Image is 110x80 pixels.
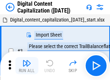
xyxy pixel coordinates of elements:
div: Run All [19,69,35,73]
button: Run All [15,57,38,74]
div: Digital Content Capitalization ([DATE]) [17,0,83,14]
button: Skip [61,57,84,74]
img: Back [6,3,14,11]
img: Run All [22,59,31,67]
span: # 3 [17,48,23,54]
span: Digital_content_capitalization_[DATE]_start.xlsx [10,17,105,23]
img: Support [86,4,92,10]
div: Skip [69,69,78,73]
div: Import Sheet [34,31,63,39]
img: Main button [90,60,102,71]
img: Settings menu [96,3,104,11]
img: Skip [69,59,77,67]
